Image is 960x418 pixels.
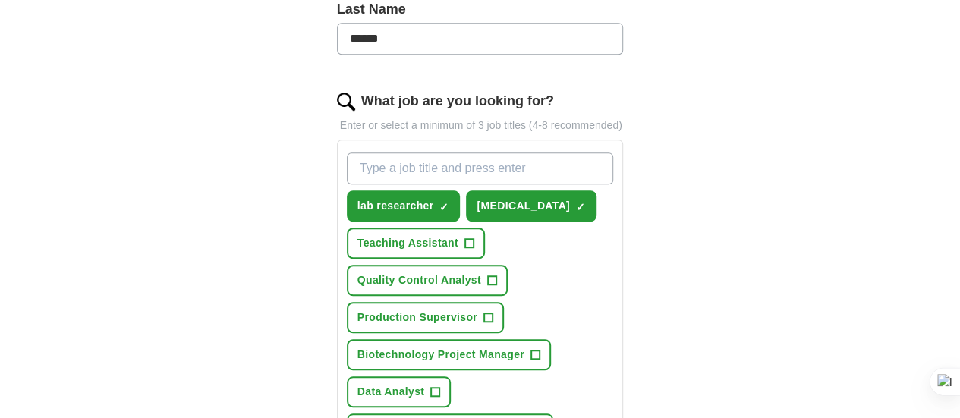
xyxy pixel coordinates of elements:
[477,198,570,214] span: [MEDICAL_DATA]
[337,93,355,111] img: search.png
[439,201,449,213] span: ✓
[337,118,624,134] p: Enter or select a minimum of 3 job titles (4-8 recommended)
[347,228,485,259] button: Teaching Assistant
[347,339,551,370] button: Biotechnology Project Manager
[347,265,508,296] button: Quality Control Analyst
[347,152,614,184] input: Type a job title and press enter
[576,201,585,213] span: ✓
[357,310,477,325] span: Production Supervisor
[347,302,504,333] button: Production Supervisor
[357,198,434,214] span: lab researcher
[466,190,596,222] button: [MEDICAL_DATA]✓
[357,384,425,400] span: Data Analyst
[347,190,461,222] button: lab researcher✓
[347,376,452,407] button: Data Analyst
[357,235,458,251] span: Teaching Assistant
[357,347,524,363] span: Biotechnology Project Manager
[357,272,481,288] span: Quality Control Analyst
[361,91,554,112] label: What job are you looking for?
